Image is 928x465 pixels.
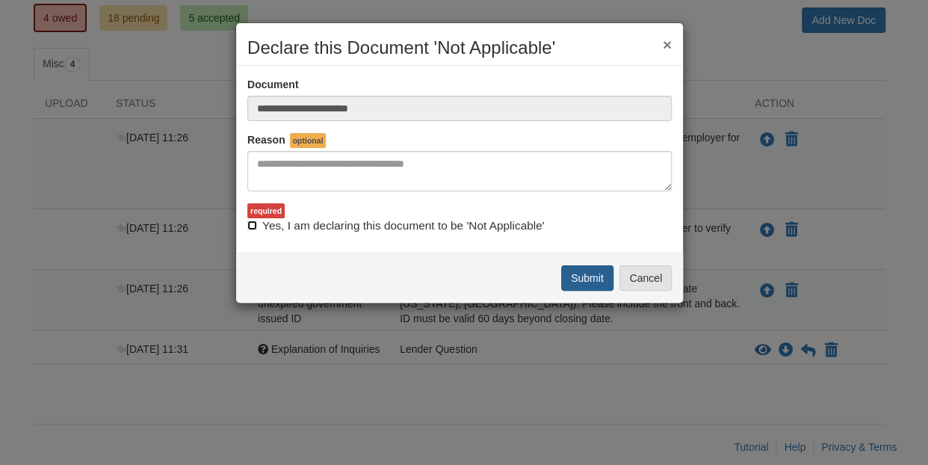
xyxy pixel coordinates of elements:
[247,221,257,230] input: Yes, I am declaring this document to be 'Not Applicable'
[561,265,613,291] button: Submit
[247,151,672,191] textarea: Reasons Why
[247,38,672,58] h2: Declare this Document 'Not Applicable'
[247,132,285,147] label: Reason
[663,37,672,52] button: ×
[290,133,327,148] span: optional
[247,218,544,234] label: Yes, I am declaring this document to be 'Not Applicable'
[619,265,672,291] button: Cancel
[247,203,285,218] div: required
[247,96,672,121] input: Doc Name
[247,77,298,92] label: Document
